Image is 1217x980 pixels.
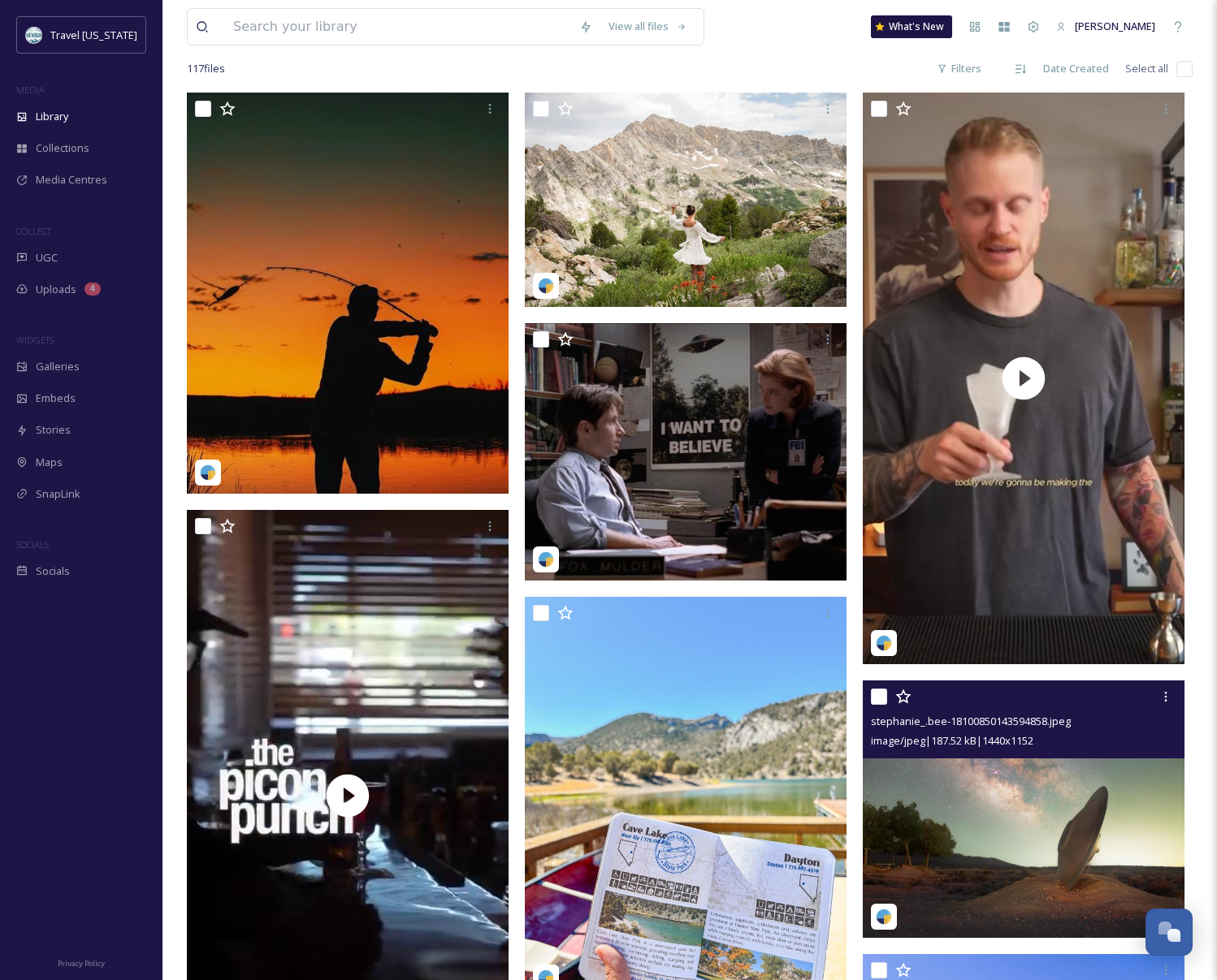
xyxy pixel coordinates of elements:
[871,733,1033,748] span: image/jpeg | 187.52 kB | 1440 x 1152
[1075,19,1155,33] span: [PERSON_NAME]
[36,250,58,266] span: UGC
[36,109,68,124] span: Library
[16,84,45,96] span: MEDIA
[863,680,1185,938] img: stephanie_.bee-18100850143594858.jpeg
[58,958,105,969] span: Privacy Policy
[929,53,990,84] div: Filters
[871,714,1071,728] span: stephanie_.bee-18100850143594858.jpeg
[863,93,1185,664] img: thumbnail
[1125,61,1168,76] span: Select all
[187,61,225,76] span: 117 file s
[600,11,695,42] a: View all files
[1146,909,1193,956] button: Open Chat
[187,93,509,494] img: jermcon-5598860.jpg
[876,635,892,651] img: snapsea-logo.png
[538,551,554,568] img: snapsea-logo.png
[36,563,70,579] span: Socials
[1048,11,1163,42] a: [PERSON_NAME]
[36,391,76,406] span: Embeds
[84,283,101,296] div: 4
[525,93,847,307] img: j.rose227-4985441.jpg
[36,486,80,502] span: SnapLink
[876,909,892,925] img: snapsea-logo.png
[36,359,80,374] span: Galleries
[225,9,571,45] input: Search your library
[525,323,847,581] img: stephanie_.bee-17860739331398155.jpeg
[36,422,71,438] span: Stories
[36,172,107,188] span: Media Centres
[36,455,63,470] span: Maps
[26,27,42,43] img: download.jpeg
[16,225,51,237] span: COLLECT
[16,538,49,550] span: SOCIALS
[36,140,89,156] span: Collections
[50,28,137,42] span: Travel [US_STATE]
[200,464,216,481] img: snapsea-logo.png
[36,282,76,297] span: Uploads
[538,278,554,294] img: snapsea-logo.png
[16,334,54,346] span: WIDGETS
[58,952,105,972] a: Privacy Policy
[871,15,952,38] a: What's New
[1035,53,1117,84] div: Date Created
